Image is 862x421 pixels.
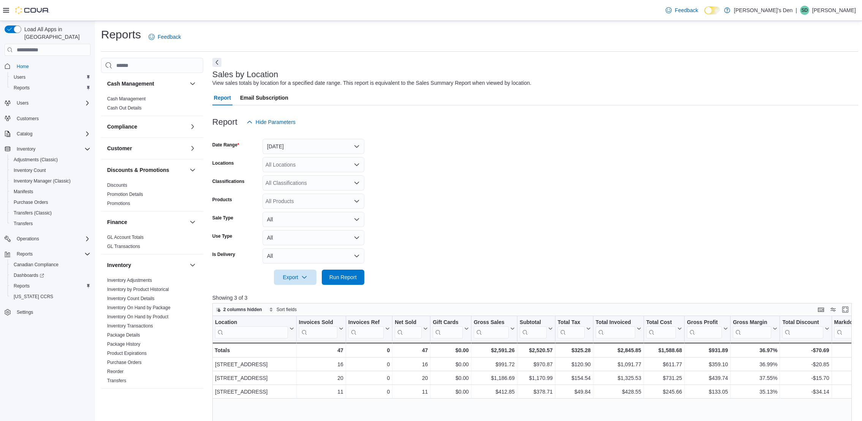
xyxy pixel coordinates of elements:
span: Inventory Transactions [107,323,153,329]
div: $2,591.26 [474,346,515,355]
div: Total Tax [558,319,585,338]
a: Product Expirations [107,351,147,356]
div: Invoices Ref [348,319,384,338]
span: 2 columns hidden [223,307,262,313]
button: Invoices Sold [299,319,343,338]
button: [DATE] [263,139,364,154]
button: Reports [2,249,93,259]
div: $428.55 [596,388,641,397]
div: 0 [348,346,390,355]
button: Gross Margin [733,319,777,338]
div: $931.89 [687,346,728,355]
button: [US_STATE] CCRS [8,291,93,302]
div: Invoices Sold [299,319,337,326]
div: $245.66 [646,388,682,397]
span: Inventory Manager (Classic) [14,178,71,184]
button: Reports [14,249,36,259]
button: Reports [8,83,93,93]
span: SD [802,6,808,15]
button: Inventory Manager (Classic) [8,176,93,186]
button: Catalog [14,129,35,138]
span: Transfers (Classic) [14,210,52,216]
button: Enter fullscreen [841,305,850,314]
div: -$20.85 [782,360,829,369]
a: Inventory On Hand by Product [107,314,168,319]
span: Catalog [17,131,32,137]
a: Purchase Orders [11,198,51,207]
div: Total Cost [646,319,676,338]
button: 2 columns hidden [213,305,265,314]
button: Inventory [14,145,38,154]
label: Classifications [212,178,245,184]
a: Feedback [146,29,184,44]
button: Catalog [2,129,93,139]
p: | [796,6,797,15]
div: 16 [299,360,343,369]
button: All [263,230,364,245]
div: Total Invoiced [596,319,635,326]
button: All [263,212,364,227]
h1: Reports [101,27,141,42]
span: Users [17,100,28,106]
div: Gross Margin [733,319,771,326]
div: 20 [299,374,343,383]
button: Invoices Ref [348,319,390,338]
span: Inventory by Product Historical [107,286,169,292]
button: Run Report [322,270,364,285]
img: Cova [15,6,49,14]
div: $439.74 [687,374,728,383]
div: Gift Card Sales [433,319,463,338]
a: Inventory by Product Historical [107,287,169,292]
div: $49.84 [558,388,591,397]
button: Adjustments (Classic) [8,154,93,165]
button: Purchase Orders [8,197,93,208]
div: 0 [348,360,390,369]
a: Manifests [11,187,36,196]
button: Customer [188,144,197,153]
div: 35.13% [733,388,777,397]
span: GL Account Totals [107,234,144,240]
span: Reorder [107,369,123,375]
button: Cash Management [107,80,187,87]
span: Transfers [11,219,90,228]
a: Package Details [107,332,140,338]
span: Transfers (Classic) [11,208,90,218]
div: Net Sold [395,319,422,326]
div: Total Tax [558,319,585,326]
button: Users [14,98,32,108]
a: Inventory Count [11,166,49,175]
a: Cash Management [107,96,146,102]
a: Reports [11,281,33,291]
span: Users [14,74,25,80]
a: Transfers (Classic) [11,208,55,218]
div: $731.25 [646,374,682,383]
button: Location [215,319,294,338]
a: Customers [14,114,42,123]
div: Net Sold [395,319,422,338]
div: View sales totals by location for a specified date range. This report is equivalent to the Sales ... [212,79,531,87]
div: -$15.70 [782,374,829,383]
label: Products [212,197,232,203]
div: Gross Profit [687,319,722,338]
div: $2,520.57 [520,346,553,355]
a: Inventory On Hand by Package [107,305,171,310]
span: Email Subscription [240,90,288,105]
button: Hide Parameters [244,114,299,130]
div: 36.99% [733,360,777,369]
span: Hide Parameters [256,118,296,126]
div: $0.00 [433,388,469,397]
a: Reorder [107,369,123,374]
button: Open list of options [354,180,360,186]
button: Settings [2,307,93,318]
button: Gross Sales [474,319,515,338]
span: Canadian Compliance [11,260,90,269]
div: 0 [348,388,390,397]
span: Customers [17,116,39,122]
button: Subtotal [520,319,553,338]
span: Transfers [107,378,126,384]
div: $991.72 [474,360,515,369]
span: Run Report [329,273,357,281]
span: Inventory Manager (Classic) [11,176,90,186]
